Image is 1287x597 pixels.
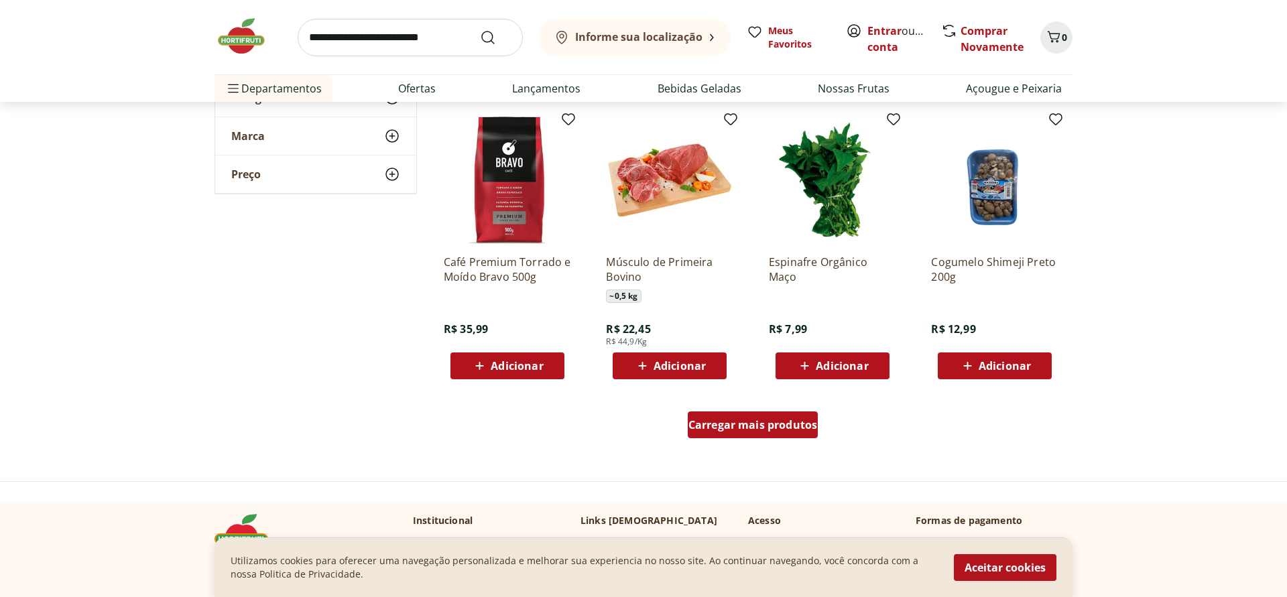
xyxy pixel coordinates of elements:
span: Adicionar [816,360,868,371]
span: R$ 35,99 [444,322,488,336]
a: Lançamentos [512,80,580,96]
a: Carregar mais produtos [688,411,818,444]
span: R$ 12,99 [931,322,975,336]
button: Informe sua localização [539,19,731,56]
span: Preço [231,168,261,181]
span: ~ 0,5 kg [606,289,641,303]
span: R$ 44,9/Kg [606,336,647,347]
button: Marca [215,117,416,155]
button: Preço [215,155,416,193]
img: Café Premium Torrado e Moído Bravo 500g [444,117,571,244]
a: Café Premium Torrado e Moído Bravo 500g [444,255,571,284]
a: Espinafre Orgânico Maço [769,255,896,284]
span: Marca [231,129,265,143]
span: Adicionar [654,360,706,371]
span: Carregar mais produtos [688,419,818,430]
p: Links [DEMOGRAPHIC_DATA] [580,514,717,527]
b: Informe sua localização [575,29,702,44]
img: Hortifruti [214,514,282,554]
p: Formas de pagamento [916,514,1072,527]
button: Adicionar [776,352,890,379]
img: Espinafre Orgânico Maço [769,117,896,244]
button: Adicionar [450,352,564,379]
span: R$ 22,45 [606,322,650,336]
button: Aceitar cookies [954,554,1056,581]
a: Criar conta [867,23,941,54]
button: Submit Search [480,29,512,46]
a: Comprar Novamente [961,23,1024,54]
p: Utilizamos cookies para oferecer uma navegação personalizada e melhorar sua experiencia no nosso ... [231,554,938,581]
span: R$ 7,99 [769,322,807,336]
span: Meus Favoritos [768,24,830,51]
button: Adicionar [938,352,1052,379]
a: Entrar [867,23,902,38]
a: Açougue e Peixaria [966,80,1062,96]
img: Hortifruti [214,16,282,56]
button: Carrinho [1040,21,1072,54]
a: Bebidas Geladas [658,80,741,96]
button: Menu [225,72,241,105]
a: Ofertas [398,80,436,96]
button: Adicionar [613,352,727,379]
a: Cogumelo Shimeji Preto 200g [931,255,1058,284]
span: Departamentos [225,72,322,105]
p: Acesso [748,514,781,527]
a: Nossas Frutas [818,80,890,96]
a: Meus Favoritos [747,24,830,51]
span: Adicionar [979,360,1031,371]
img: Músculo de Primeira Bovino [606,117,733,244]
input: search [298,19,523,56]
img: Cogumelo Shimeji Preto 200g [931,117,1058,244]
span: Adicionar [491,360,543,371]
span: ou [867,23,927,55]
span: 0 [1062,31,1067,44]
a: Músculo de Primeira Bovino [606,255,733,284]
p: Institucional [413,514,473,527]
